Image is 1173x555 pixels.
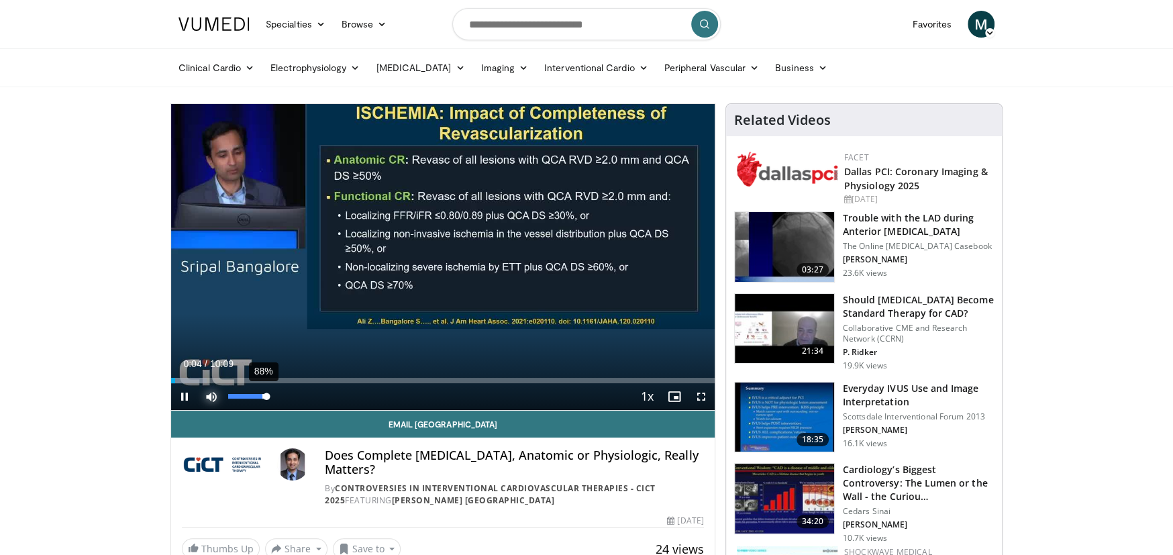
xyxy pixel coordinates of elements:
button: Enable picture-in-picture mode [661,383,688,410]
input: Search topics, interventions [452,8,721,40]
div: [DATE] [844,193,991,205]
a: 34:20 Cardiology’s Biggest Controversy: The Lumen or the Wall - the Curiou… Cedars Sinai [PERSON_... [734,463,994,544]
a: Imaging [472,54,536,81]
button: Mute [198,383,225,410]
h3: Cardiology’s Biggest Controversy: The Lumen or the Wall - the Curiou… [843,463,994,503]
a: Clinical Cardio [170,54,262,81]
a: M [968,11,994,38]
img: Avatar [276,448,309,481]
img: VuMedi Logo [178,17,250,31]
img: eb63832d-2f75-457d-8c1a-bbdc90eb409c.150x105_q85_crop-smart_upscale.jpg [735,294,834,364]
span: 18:35 [797,433,829,446]
span: 34:20 [797,515,829,528]
span: 21:34 [797,344,829,358]
img: ABqa63mjaT9QMpl35hMDoxOmtxO3TYNt_2.150x105_q85_crop-smart_upscale.jpg [735,212,834,282]
div: By FEATURING [325,483,703,507]
a: 21:34 Should [MEDICAL_DATA] Become Standard Therapy for CAD? Collaborative CME and Research Netwo... [734,293,994,371]
p: [PERSON_NAME] [843,254,994,265]
p: Cedars Sinai [843,506,994,517]
p: P. Ridker [843,347,994,358]
p: 23.6K views [843,268,887,279]
video-js: Video Player [171,104,715,411]
a: Browse [334,11,395,38]
h4: Related Videos [734,112,831,128]
a: 03:27 Trouble with the LAD during Anterior [MEDICAL_DATA] The Online [MEDICAL_DATA] Casebook [PER... [734,211,994,283]
a: Dallas PCI: Coronary Imaging & Physiology 2025 [844,165,988,192]
img: d453240d-5894-4336-be61-abca2891f366.150x105_q85_crop-smart_upscale.jpg [735,464,834,534]
p: The Online [MEDICAL_DATA] Casebook [843,241,994,252]
button: Playback Rate [634,383,661,410]
div: Progress Bar [171,378,715,383]
img: Controversies in Interventional Cardiovascular Therapies - CICT 2025 [182,448,271,481]
h3: Trouble with the LAD during Anterior [MEDICAL_DATA] [843,211,994,238]
a: Favorites [904,11,960,38]
p: Collaborative CME and Research Network (CCRN) [843,323,994,344]
a: Specialties [258,11,334,38]
a: Controversies in Interventional Cardiovascular Therapies - CICT 2025 [325,483,656,506]
h4: Does Complete [MEDICAL_DATA], Anatomic or Physiologic, Really Matters? [325,448,703,477]
div: Volume Level [228,394,266,399]
a: [MEDICAL_DATA] [368,54,472,81]
img: dTBemQywLidgNXR34xMDoxOjA4MTsiGN.150x105_q85_crop-smart_upscale.jpg [735,383,834,452]
p: 19.9K views [843,360,887,371]
a: FACET [844,152,869,163]
a: Email [GEOGRAPHIC_DATA] [171,411,715,438]
p: [PERSON_NAME] [843,519,994,530]
button: Pause [171,383,198,410]
a: Interventional Cardio [536,54,656,81]
button: Fullscreen [688,383,715,410]
a: [PERSON_NAME] [GEOGRAPHIC_DATA] [392,495,555,506]
img: 939357b5-304e-4393-95de-08c51a3c5e2a.png.150x105_q85_autocrop_double_scale_upscale_version-0.2.png [737,152,837,187]
p: Scottsdale Interventional Forum 2013 [843,411,994,422]
p: 10.7K views [843,533,887,544]
a: Peripheral Vascular [656,54,767,81]
p: [PERSON_NAME] [843,425,994,436]
a: Business [767,54,835,81]
h3: Everyday IVUS Use and Image Interpretation [843,382,994,409]
p: 16.1K views [843,438,887,449]
h3: Should [MEDICAL_DATA] Become Standard Therapy for CAD? [843,293,994,320]
a: Electrophysiology [262,54,368,81]
span: 0:04 [183,358,201,369]
span: 10:09 [210,358,234,369]
span: 03:27 [797,263,829,276]
span: / [205,358,207,369]
div: [DATE] [667,515,703,527]
a: 18:35 Everyday IVUS Use and Image Interpretation Scottsdale Interventional Forum 2013 [PERSON_NAM... [734,382,994,453]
